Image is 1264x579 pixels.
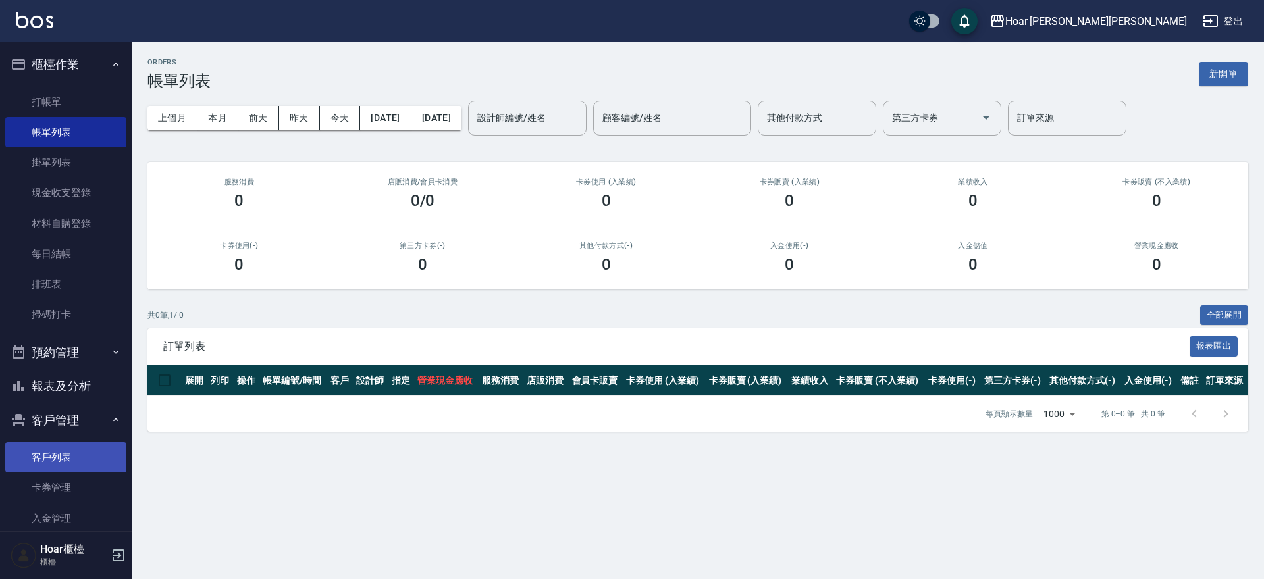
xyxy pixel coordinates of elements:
div: 1000 [1038,396,1080,432]
a: 卡券管理 [5,472,126,503]
th: 入金使用(-) [1121,365,1177,396]
button: 前天 [238,106,279,130]
a: 新開單 [1199,67,1248,80]
button: save [951,8,978,34]
a: 帳單列表 [5,117,126,147]
h2: 卡券販賣 (不入業績) [1080,178,1232,186]
button: 客戶管理 [5,403,126,438]
span: 訂單列表 [163,340,1190,353]
h2: 營業現金應收 [1080,241,1232,250]
th: 展開 [182,365,207,396]
button: [DATE] [411,106,461,130]
a: 掃碼打卡 [5,299,126,330]
button: 昨天 [279,106,320,130]
button: 本月 [197,106,238,130]
h3: 0 [602,191,611,210]
h3: 服務消費 [163,178,315,186]
h2: ORDERS [147,58,211,66]
button: Open [976,107,997,128]
h3: 0 [785,191,794,210]
a: 現金收支登錄 [5,178,126,208]
a: 入金管理 [5,503,126,534]
a: 打帳單 [5,87,126,117]
th: 營業現金應收 [414,365,478,396]
th: 列印 [207,365,233,396]
h3: 0 [602,255,611,274]
th: 服務消費 [479,365,523,396]
th: 卡券販賣 (入業績) [706,365,788,396]
h3: 0 [785,255,794,274]
th: 卡券使用(-) [925,365,981,396]
th: 第三方卡券(-) [981,365,1046,396]
h2: 入金儲值 [897,241,1049,250]
p: 每頁顯示數量 [986,408,1033,420]
h3: 帳單列表 [147,72,211,90]
p: 櫃檯 [40,556,107,568]
h3: 0 [234,191,244,210]
a: 掛單列表 [5,147,126,178]
h2: 其他付款方式(-) [530,241,682,250]
h2: 卡券使用 (入業績) [530,178,682,186]
a: 材料自購登錄 [5,209,126,239]
h2: 卡券販賣 (入業績) [714,178,866,186]
th: 客戶 [327,365,353,396]
a: 客戶列表 [5,442,126,472]
th: 卡券販賣 (不入業績) [833,365,925,396]
th: 帳單編號/時間 [259,365,327,396]
button: [DATE] [360,106,411,130]
th: 訂單來源 [1203,365,1248,396]
button: 櫃檯作業 [5,47,126,82]
button: 全部展開 [1200,305,1249,326]
div: Hoar [PERSON_NAME][PERSON_NAME] [1005,13,1187,30]
th: 業績收入 [788,365,833,396]
button: 預約管理 [5,336,126,370]
h5: Hoar櫃檯 [40,543,107,556]
th: 店販消費 [523,365,568,396]
a: 排班表 [5,269,126,299]
p: 第 0–0 筆 共 0 筆 [1101,408,1165,420]
th: 其他付款方式(-) [1046,365,1121,396]
h2: 第三方卡券(-) [347,241,499,250]
button: 登出 [1198,9,1248,34]
img: Person [11,542,37,568]
h3: 0 [418,255,427,274]
h3: 0 [1152,191,1161,210]
th: 指定 [388,365,414,396]
h2: 店販消費 /會員卡消費 [347,178,499,186]
button: 上個月 [147,106,197,130]
th: 操作 [234,365,259,396]
a: 每日結帳 [5,239,126,269]
th: 備註 [1177,365,1203,396]
button: Hoar [PERSON_NAME][PERSON_NAME] [984,8,1192,35]
h2: 入金使用(-) [714,241,866,250]
th: 會員卡販賣 [569,365,623,396]
p: 共 0 筆, 1 / 0 [147,309,184,321]
h2: 卡券使用(-) [163,241,315,250]
h3: 0 [968,255,978,274]
h2: 業績收入 [897,178,1049,186]
h3: 0 [968,191,978,210]
th: 設計師 [353,365,388,396]
h3: 0/0 [411,191,435,210]
h3: 0 [234,255,244,274]
h3: 0 [1152,255,1161,274]
button: 報表及分析 [5,369,126,403]
img: Logo [16,12,53,28]
button: 今天 [320,106,361,130]
th: 卡券使用 (入業績) [623,365,705,396]
button: 新開單 [1199,62,1248,86]
button: 報表匯出 [1190,336,1238,357]
a: 報表匯出 [1190,340,1238,352]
